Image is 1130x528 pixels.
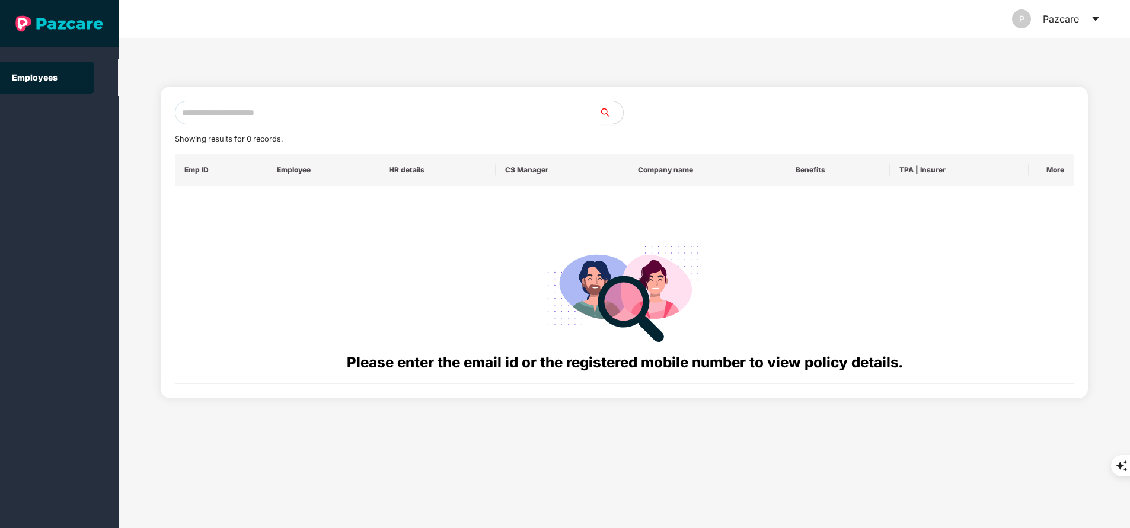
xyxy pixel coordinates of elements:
[379,154,496,186] th: HR details
[628,154,786,186] th: Company name
[175,135,283,143] span: Showing results for 0 records.
[539,231,710,351] img: svg+xml;base64,PHN2ZyB4bWxucz0iaHR0cDovL3d3dy53My5vcmcvMjAwMC9zdmciIHdpZHRoPSIyODgiIGhlaWdodD0iMj...
[12,72,58,82] a: Employees
[267,154,380,186] th: Employee
[599,108,623,117] span: search
[1019,9,1024,28] span: P
[1029,154,1074,186] th: More
[347,354,902,371] span: Please enter the email id or the registered mobile number to view policy details.
[496,154,628,186] th: CS Manager
[890,154,1029,186] th: TPA | Insurer
[175,154,267,186] th: Emp ID
[786,154,890,186] th: Benefits
[1091,14,1100,24] span: caret-down
[599,101,624,124] button: search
